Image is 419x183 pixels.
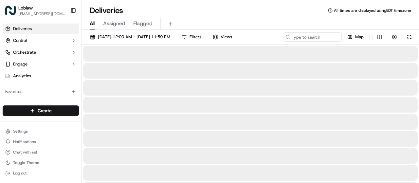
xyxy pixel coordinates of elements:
[3,47,79,58] button: Orchestrate
[13,160,39,165] span: Toggle Theme
[3,71,79,81] a: Analytics
[3,24,79,34] a: Deliveries
[13,38,27,44] span: Control
[103,20,125,27] span: Assigned
[13,129,28,134] span: Settings
[13,61,27,67] span: Engage
[98,34,170,40] span: [DATE] 12:00 AM - [DATE] 11:59 PM
[18,11,65,16] button: [EMAIL_ADDRESS][DOMAIN_NAME]
[355,34,364,40] span: Map
[90,20,95,27] span: All
[210,32,235,42] button: Views
[3,158,79,167] button: Toggle Theme
[3,137,79,146] button: Notifications
[13,150,37,155] span: Chat with us!
[38,107,52,114] span: Create
[13,171,27,176] span: Log out
[221,34,232,40] span: Views
[283,32,342,42] input: Type to search
[3,59,79,69] button: Engage
[3,127,79,136] button: Settings
[5,5,16,16] img: Loblaw
[3,86,79,97] div: Favorites
[13,73,31,79] span: Analytics
[179,32,204,42] button: Filters
[344,32,367,42] button: Map
[3,3,68,18] button: LoblawLoblaw[EMAIL_ADDRESS][DOMAIN_NAME]
[90,5,123,16] h1: Deliveries
[87,32,173,42] button: [DATE] 12:00 AM - [DATE] 11:59 PM
[405,32,414,42] button: Refresh
[3,169,79,178] button: Log out
[13,26,32,32] span: Deliveries
[3,148,79,157] button: Chat with us!
[13,49,36,55] span: Orchestrate
[3,105,79,116] button: Create
[190,34,201,40] span: Filters
[133,20,153,27] span: Flagged
[334,8,411,13] span: All times are displayed using EDT timezone
[18,5,33,11] button: Loblaw
[13,139,36,144] span: Notifications
[3,35,79,46] button: Control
